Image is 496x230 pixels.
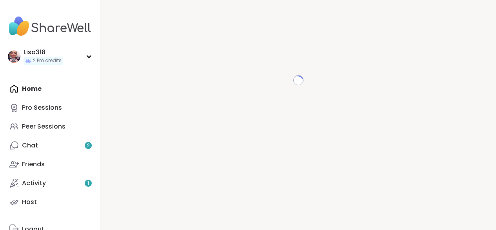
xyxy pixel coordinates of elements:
a: Chat2 [6,136,94,155]
img: ShareWell Nav Logo [6,13,94,40]
div: Activity [22,179,46,188]
div: Host [22,198,37,206]
div: Pro Sessions [22,103,62,112]
span: 2 [87,142,90,149]
img: Lisa318 [8,50,20,63]
div: Friends [22,160,45,169]
a: Host [6,193,94,212]
div: Lisa318 [24,48,63,57]
span: 2 Pro credits [33,57,62,64]
a: Friends [6,155,94,174]
div: Peer Sessions [22,122,65,131]
div: Chat [22,141,38,150]
span: 1 [87,180,89,187]
a: Peer Sessions [6,117,94,136]
a: Activity1 [6,174,94,193]
a: Pro Sessions [6,98,94,117]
